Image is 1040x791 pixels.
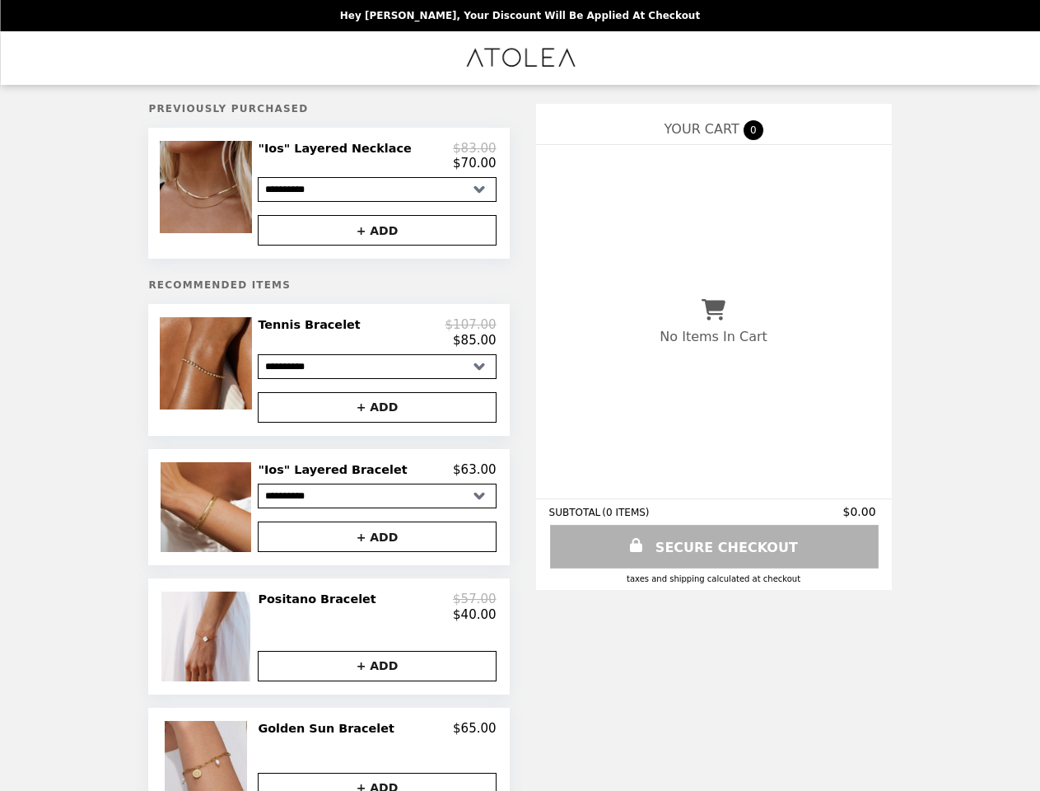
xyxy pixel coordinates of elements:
[453,607,497,622] p: $40.00
[258,462,413,477] h2: "Ios" Layered Bracelet
[258,484,496,508] select: Select a product variant
[258,651,496,681] button: + ADD
[445,317,497,332] p: $107.00
[549,574,879,583] div: Taxes and Shipping calculated at checkout
[453,462,497,477] p: $63.00
[258,522,496,552] button: + ADD
[842,505,878,518] span: $0.00
[148,103,509,115] h5: Previously Purchased
[161,592,254,681] img: Positano Bracelet
[160,317,256,410] img: Tennis Bracelet
[258,721,400,736] h2: Golden Sun Bracelet
[258,177,496,202] select: Select a product variant
[258,141,417,156] h2: "Ios" Layered Necklace
[258,592,382,606] h2: Positano Bracelet
[453,333,497,348] p: $85.00
[660,329,767,344] p: No Items In Cart
[148,279,509,291] h5: Recommended Items
[744,120,763,140] span: 0
[161,462,254,552] img: "Ios" Layered Bracelet
[453,721,497,736] p: $65.00
[453,592,497,606] p: $57.00
[602,507,649,518] span: ( 0 ITEMS )
[453,156,497,171] p: $70.00
[453,141,497,156] p: $83.00
[258,317,366,332] h2: Tennis Bracelet
[160,141,256,233] img: "Ios" Layered Necklace
[464,41,576,75] img: Brand Logo
[340,10,700,21] p: Hey [PERSON_NAME], your discount will be applied at checkout
[258,215,496,246] button: + ADD
[549,507,603,518] span: SUBTOTAL
[258,354,496,379] select: Select a product variant
[664,121,739,137] span: YOUR CART
[258,392,496,423] button: + ADD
